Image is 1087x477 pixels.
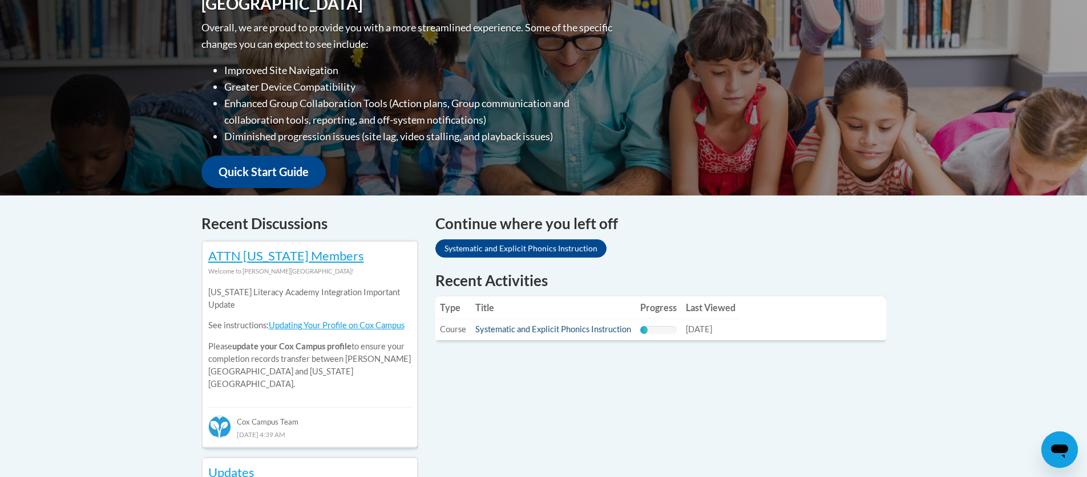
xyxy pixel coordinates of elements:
[208,319,411,332] p: See instructions:
[471,296,636,319] th: Title
[232,341,351,351] b: update your Cox Campus profile
[1041,431,1078,468] iframe: Button to launch messaging window
[208,278,411,399] div: Please to ensure your completion records transfer between [PERSON_NAME][GEOGRAPHIC_DATA] and [US_...
[269,320,405,330] a: Updating Your Profile on Cox Campus
[224,62,615,79] li: Improved Site Navigation
[208,415,231,438] img: Cox Campus Team
[201,19,615,52] p: Overall, we are proud to provide you with a more streamlined experience. Some of the specific cha...
[201,156,326,188] a: Quick Start Guide
[224,128,615,145] li: Diminished progression issues (site lag, video stalling, and playback issues)
[435,270,886,291] h1: Recent Activities
[208,428,411,441] div: [DATE] 4:39 AM
[201,213,418,235] h4: Recent Discussions
[435,239,607,258] a: Systematic and Explicit Phonics Instruction
[224,79,615,95] li: Greater Device Compatibility
[640,326,648,334] div: Progress, %
[224,95,615,128] li: Enhanced Group Collaboration Tools (Action plans, Group communication and collaboration tools, re...
[208,286,411,311] p: [US_STATE] Literacy Academy Integration Important Update
[208,248,364,263] a: ATTN [US_STATE] Members
[440,324,466,334] span: Course
[208,407,411,427] div: Cox Campus Team
[475,324,631,334] a: Systematic and Explicit Phonics Instruction
[686,324,712,334] span: [DATE]
[636,296,681,319] th: Progress
[435,213,886,235] h4: Continue where you left off
[208,265,411,278] div: Welcome to [PERSON_NAME][GEOGRAPHIC_DATA]!
[435,296,471,319] th: Type
[681,296,740,319] th: Last Viewed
